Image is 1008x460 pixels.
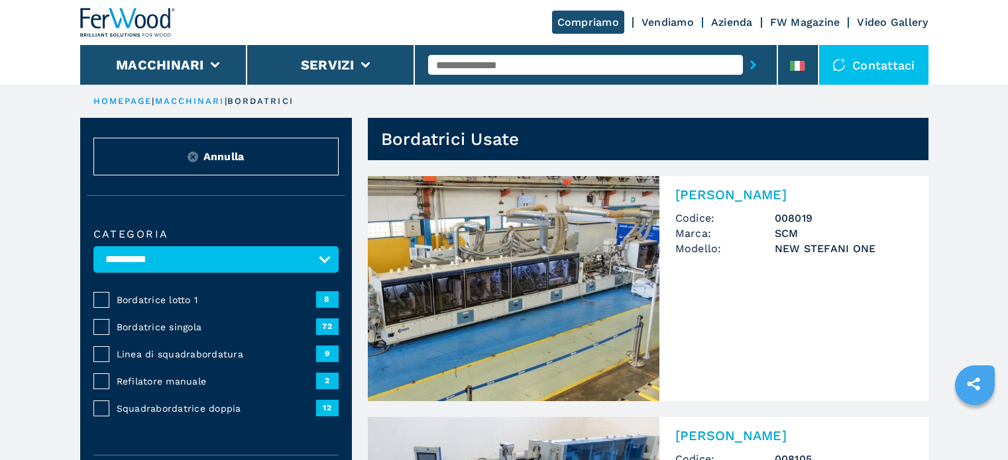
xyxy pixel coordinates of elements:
[80,8,176,37] img: Ferwood
[227,95,294,107] p: bordatrici
[155,96,225,106] a: macchinari
[368,176,928,401] a: Bordatrice Singola SCM NEW STEFANI ONE[PERSON_NAME]Codice:008019Marca:SCMModello:NEW STEFANI ONE
[832,58,846,71] img: Contattaci
[117,320,316,334] span: Bordatrice singola
[316,400,339,416] span: 12
[775,210,913,226] h3: 008019
[368,176,659,401] img: Bordatrice Singola SCM NEW STEFANI ONE
[675,241,775,256] span: Modello:
[770,16,840,28] a: FW Magazine
[93,229,339,240] label: Categoria
[316,318,339,334] span: 72
[957,367,990,400] a: sharethis
[152,96,154,106] span: |
[675,187,913,203] h2: [PERSON_NAME]
[675,226,775,241] span: Marca:
[316,345,339,361] span: 9
[775,226,913,241] h3: SCM
[117,347,316,361] span: Linea di squadrabordatura
[675,428,913,443] h2: [PERSON_NAME]
[952,400,998,450] iframe: Chat
[93,138,339,175] button: ResetAnnulla
[675,210,775,226] span: Codice:
[301,57,355,73] button: Servizi
[203,149,245,164] span: Annulla
[117,293,316,306] span: Bordatrice lotto 1
[117,402,316,415] span: Squadrabordatrice doppia
[93,96,152,106] a: HOMEPAGE
[225,96,227,106] span: |
[188,152,198,162] img: Reset
[552,11,624,34] a: Compriamo
[117,375,316,388] span: Refilatore manuale
[116,57,204,73] button: Macchinari
[743,50,763,80] button: submit-button
[711,16,753,28] a: Azienda
[381,128,520,150] h1: Bordatrici Usate
[316,291,339,307] span: 8
[775,241,913,256] h3: NEW STEFANI ONE
[819,45,928,85] div: Contattaci
[642,16,694,28] a: Vendiamo
[857,16,928,28] a: Video Gallery
[316,373,339,389] span: 2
